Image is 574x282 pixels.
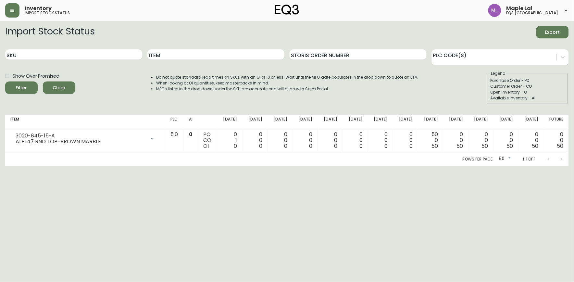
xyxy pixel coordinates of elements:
div: Available Inventory - AI [491,95,565,101]
span: OI [203,142,209,150]
div: 3020-845-15-A [16,133,146,139]
li: Do not quote standard lead times on SKUs with an OI of 10 or less. Wait until the MFG date popula... [156,74,418,80]
div: 0 0 [373,132,388,149]
span: 50 [507,142,513,150]
div: 0 0 [448,132,463,149]
th: [DATE] [368,115,393,129]
span: 0 [385,142,388,150]
p: 1-1 of 1 [523,156,536,162]
span: 0 [189,131,193,138]
th: Item [5,115,165,129]
td: 5.0 [165,129,184,152]
div: PO CO [203,132,212,149]
th: Future [544,115,569,129]
div: 0 0 [524,132,538,149]
div: 0 0 [499,132,513,149]
div: Purchase Order - PO [491,78,565,83]
th: [DATE] [418,115,443,129]
th: [DATE] [293,115,318,129]
span: 50 [532,142,539,150]
div: 50 [496,154,512,164]
div: Customer Order - CO [491,83,565,89]
th: PLC [165,115,184,129]
span: 0 [284,142,287,150]
th: [DATE] [468,115,493,129]
li: When looking at OI quantities, keep masterpacks in mind. [156,80,418,86]
div: ALFI 47 RND TOP-BROWN MARBLE [16,139,146,145]
div: 50 0 [423,132,438,149]
button: Export [536,26,569,38]
span: 50 [482,142,488,150]
div: 0 0 [248,132,262,149]
img: logo [275,5,299,15]
span: 50 [457,142,463,150]
th: [DATE] [343,115,368,129]
div: 0 0 [273,132,287,149]
span: 50 [431,142,438,150]
span: 0 [334,142,338,150]
span: Clear [48,84,70,92]
div: 0 0 [474,132,488,149]
span: 0 [234,142,237,150]
span: 0 [259,142,262,150]
h5: eq3 [GEOGRAPHIC_DATA] [506,11,558,15]
span: Show Over Promised [13,73,59,80]
th: [DATE] [318,115,343,129]
th: AI [184,115,198,129]
button: Filter [5,82,38,94]
li: MFGs listed in the drop down under the SKU are accurate and will align with Sales Portal. [156,86,418,92]
legend: Legend [491,70,506,76]
span: Inventory [25,6,52,11]
th: [DATE] [243,115,268,129]
span: Maple Lai [506,6,533,11]
th: [DATE] [217,115,242,129]
div: 0 1 [222,132,237,149]
h2: Import Stock Status [5,26,94,38]
div: 0 0 [323,132,338,149]
div: 0 0 [298,132,312,149]
th: [DATE] [268,115,293,129]
div: 0 0 [348,132,363,149]
div: 3020-845-15-AALFI 47 RND TOP-BROWN MARBLE [10,132,160,146]
span: 0 [410,142,413,150]
div: 0 0 [398,132,413,149]
span: 50 [557,142,564,150]
p: Rows per page: [463,156,493,162]
h5: import stock status [25,11,70,15]
span: 0 [309,142,313,150]
span: 0 [359,142,363,150]
div: Filter [16,84,27,92]
div: Open Inventory - OI [491,89,565,95]
th: [DATE] [493,115,518,129]
div: 0 0 [549,132,564,149]
button: Clear [43,82,75,94]
th: [DATE] [393,115,418,129]
th: [DATE] [518,115,543,129]
th: [DATE] [443,115,468,129]
img: 61e28cffcf8cc9f4e300d877dd684943 [488,4,501,17]
span: Export [542,28,564,36]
